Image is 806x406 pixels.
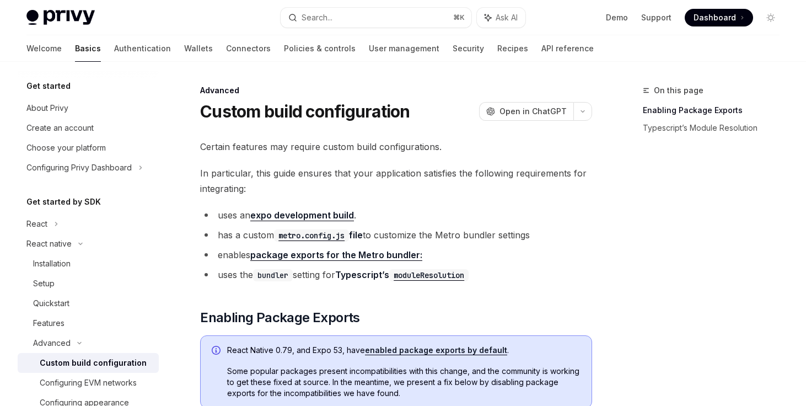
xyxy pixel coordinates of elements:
[453,35,484,62] a: Security
[26,237,72,250] div: React native
[200,139,592,154] span: Certain features may require custom build configurations.
[200,165,592,196] span: In particular, this guide ensures that your application satisfies the following requirements for ...
[33,336,71,350] div: Advanced
[75,35,101,62] a: Basics
[497,35,528,62] a: Recipes
[18,138,159,158] a: Choose your platform
[26,195,101,209] h5: Get started by SDK
[643,101,788,119] a: Enabling Package Exports
[274,229,363,241] a: metro.config.jsfile
[200,85,592,96] div: Advanced
[226,35,271,62] a: Connectors
[643,119,788,137] a: Typescript’s Module Resolution
[250,249,422,261] a: package exports for the Metro bundler:
[200,101,410,121] h1: Custom build configuration
[477,8,525,28] button: Ask AI
[200,267,592,282] li: uses the setting for
[26,161,132,174] div: Configuring Privy Dashboard
[33,317,65,330] div: Features
[499,106,567,117] span: Open in ChatGPT
[184,35,213,62] a: Wallets
[40,376,137,389] div: Configuring EVM networks
[26,121,94,135] div: Create an account
[281,8,472,28] button: Search...⌘K
[200,227,592,243] li: has a custom to customize the Metro bundler settings
[762,9,780,26] button: Toggle dark mode
[200,309,360,327] span: Enabling Package Exports
[284,35,356,62] a: Policies & controls
[18,98,159,118] a: About Privy
[18,118,159,138] a: Create an account
[606,12,628,23] a: Demo
[18,293,159,313] a: Quickstart
[694,12,736,23] span: Dashboard
[479,102,573,121] button: Open in ChatGPT
[335,269,469,280] a: Typescript’smoduleResolution
[253,269,293,281] code: bundler
[200,207,592,223] li: uses an .
[685,9,753,26] a: Dashboard
[18,313,159,333] a: Features
[389,269,469,281] code: moduleResolution
[250,210,354,221] a: expo development build
[496,12,518,23] span: Ask AI
[33,277,55,290] div: Setup
[26,10,95,25] img: light logo
[200,247,592,263] li: enables
[227,345,581,356] span: React Native 0.79, and Expo 53, have .
[641,12,671,23] a: Support
[40,356,147,370] div: Custom build configuration
[26,217,47,231] div: React
[18,274,159,293] a: Setup
[33,297,69,310] div: Quickstart
[26,79,71,93] h5: Get started
[18,353,159,373] a: Custom build configuration
[365,345,507,355] a: enabled package exports by default
[26,141,106,154] div: Choose your platform
[18,373,159,393] a: Configuring EVM networks
[26,101,68,115] div: About Privy
[18,254,159,274] a: Installation
[453,13,465,22] span: ⌘ K
[212,346,223,357] svg: Info
[369,35,439,62] a: User management
[274,229,349,242] code: metro.config.js
[654,84,703,97] span: On this page
[26,35,62,62] a: Welcome
[114,35,171,62] a: Authentication
[541,35,594,62] a: API reference
[227,366,581,399] span: Some popular packages present incompatibilities with this change, and the community is working to...
[33,257,71,270] div: Installation
[302,11,332,24] div: Search...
